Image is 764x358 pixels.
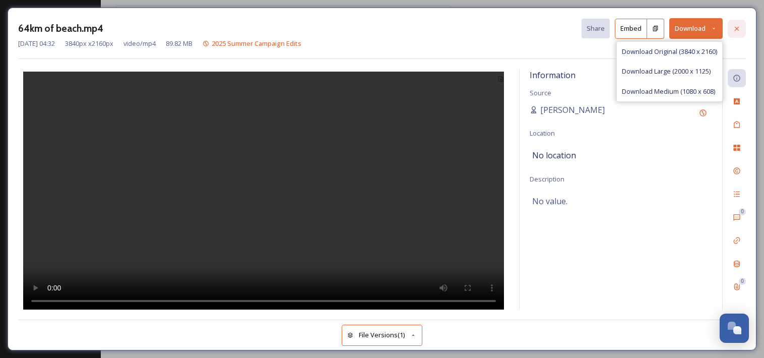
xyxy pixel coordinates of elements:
span: Information [530,70,576,81]
span: Source [530,88,551,97]
span: 3840 px x 2160 px [65,39,113,48]
button: Open Chat [720,314,749,343]
h3: 64km of beach.mp4 [18,21,103,36]
span: Location [530,129,555,138]
span: 2025 Summer Campaign Edits [212,39,301,48]
button: Share [582,19,610,38]
span: Download Original (3840 x 2160) [622,47,717,56]
div: 0 [739,208,746,215]
button: Download [669,18,723,39]
span: 89.82 MB [166,39,193,48]
span: [DATE] 04:32 [18,39,55,48]
button: Embed [615,19,647,39]
span: Download Large (2000 x 1125) [622,67,711,76]
span: video/mp4 [123,39,156,48]
div: 0 [739,278,746,285]
span: Download Medium (1080 x 608) [622,87,715,96]
button: File Versions(1) [342,325,422,345]
span: Description [530,174,564,184]
span: [PERSON_NAME] [540,104,605,116]
span: No location [532,149,576,161]
span: No value. [532,195,567,207]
